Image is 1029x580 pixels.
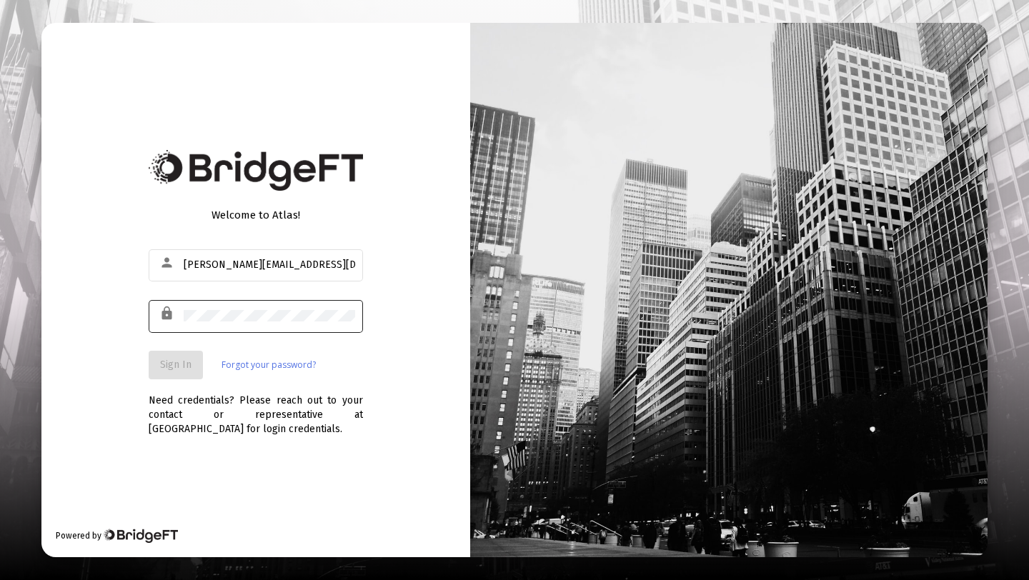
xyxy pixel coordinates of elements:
div: Welcome to Atlas! [149,208,363,222]
img: Bridge Financial Technology Logo [103,529,178,543]
a: Forgot your password? [222,358,316,372]
mat-icon: person [159,254,177,271]
button: Sign In [149,351,203,379]
span: Sign In [160,359,192,371]
input: Email or Username [184,259,355,271]
img: Bridge Financial Technology Logo [149,150,363,191]
div: Powered by [56,529,178,543]
div: Need credentials? Please reach out to your contact or representative at [GEOGRAPHIC_DATA] for log... [149,379,363,436]
mat-icon: lock [159,305,177,322]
